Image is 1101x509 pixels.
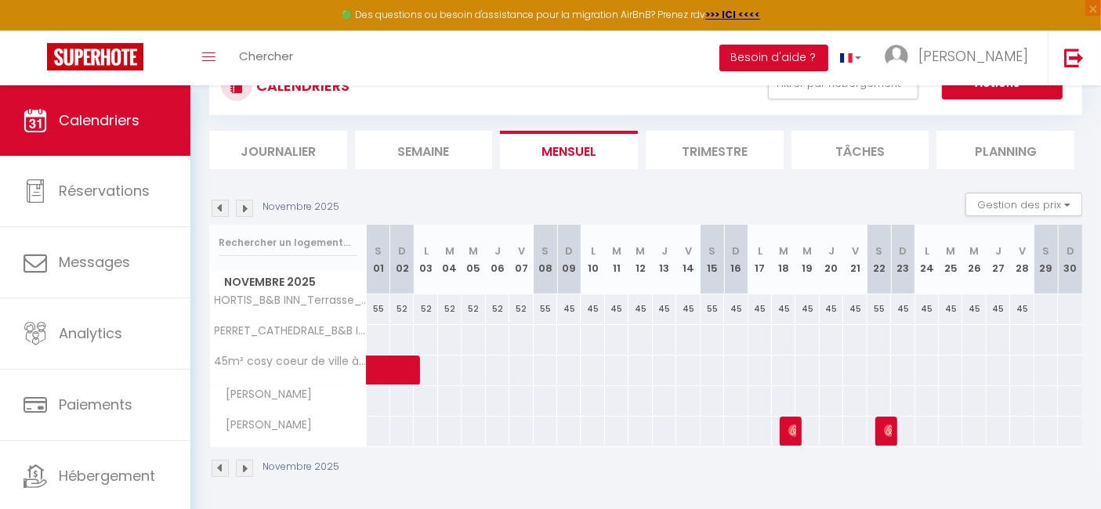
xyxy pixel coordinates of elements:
span: Chercher [239,48,293,64]
div: 52 [462,294,485,323]
li: Semaine [355,131,493,169]
th: 15 [701,225,724,294]
th: 14 [676,225,700,294]
th: 23 [891,225,914,294]
div: 45 [795,294,819,323]
abbr: J [661,244,668,258]
th: 08 [534,225,557,294]
th: 27 [987,225,1010,294]
abbr: D [899,244,907,258]
abbr: L [591,244,596,258]
span: Réservations [59,181,150,200]
span: [PERSON_NAME] Le Merrer [884,416,892,446]
button: Besoin d'aide ? [719,45,828,71]
div: 55 [367,294,390,323]
span: Calendriers [59,110,139,130]
abbr: M [612,244,621,258]
span: PERRET_CATHEDRALE_B&B INN_Centre-Ville WIFI NETFLX [212,325,369,337]
abbr: M [469,244,478,258]
abbr: L [424,244,429,258]
div: 52 [390,294,414,323]
p: Novembre 2025 [263,460,339,475]
abbr: M [636,244,646,258]
img: logout [1064,48,1084,67]
abbr: V [685,244,692,258]
abbr: M [779,244,788,258]
span: 45m² cosy coeur de ville à 4 min de la cathédrale [212,356,369,367]
li: Journalier [209,131,347,169]
th: 02 [390,225,414,294]
th: 21 [843,225,867,294]
th: 22 [867,225,891,294]
th: 30 [1058,225,1082,294]
th: 20 [820,225,843,294]
div: 45 [820,294,843,323]
th: 25 [939,225,962,294]
li: Tâches [791,131,929,169]
span: Hébergement [59,466,155,486]
span: [PERSON_NAME] [212,417,317,434]
div: 45 [843,294,867,323]
th: 29 [1034,225,1058,294]
input: Rechercher un logement... [219,229,357,257]
abbr: S [708,244,715,258]
abbr: V [518,244,525,258]
div: 45 [676,294,700,323]
div: 45 [605,294,628,323]
div: 45 [939,294,962,323]
abbr: M [946,244,955,258]
th: 07 [509,225,533,294]
abbr: J [995,244,1001,258]
th: 03 [414,225,437,294]
a: Chercher [227,31,305,85]
th: 06 [486,225,509,294]
div: 45 [557,294,581,323]
img: ... [885,45,908,68]
div: 52 [509,294,533,323]
span: [PERSON_NAME] [212,386,317,403]
div: 45 [724,294,748,323]
img: Super Booking [47,43,143,70]
button: Gestion des prix [965,193,1082,216]
th: 09 [557,225,581,294]
abbr: J [494,244,501,258]
span: [PERSON_NAME] [788,416,796,446]
abbr: S [375,244,382,258]
li: Mensuel [500,131,638,169]
th: 11 [605,225,628,294]
a: ... [PERSON_NAME] [873,31,1048,85]
abbr: V [852,244,859,258]
th: 26 [962,225,986,294]
div: 45 [581,294,604,323]
li: Trimestre [646,131,784,169]
span: Novembre 2025 [210,271,366,294]
abbr: D [1067,244,1074,258]
abbr: D [732,244,740,258]
th: 18 [772,225,795,294]
abbr: S [541,244,549,258]
p: Novembre 2025 [263,200,339,215]
th: 17 [748,225,772,294]
div: 45 [915,294,939,323]
th: 05 [462,225,485,294]
div: 45 [748,294,772,323]
div: 45 [653,294,676,323]
div: 55 [701,294,724,323]
th: 19 [795,225,819,294]
div: 52 [486,294,509,323]
span: Analytics [59,323,122,343]
th: 28 [1010,225,1034,294]
strong: >>> ICI <<<< [705,8,760,21]
th: 04 [438,225,462,294]
div: 45 [1010,294,1034,323]
abbr: V [1019,244,1026,258]
abbr: M [803,244,813,258]
span: Paiements [59,395,132,414]
abbr: S [875,244,882,258]
span: Messages [59,252,130,272]
abbr: L [758,244,762,258]
th: 16 [724,225,748,294]
div: 52 [414,294,437,323]
span: HORTIS_B&B INN_Terrasse_ centre ville_WIFI/NETFLIX [212,294,369,306]
div: 45 [628,294,652,323]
